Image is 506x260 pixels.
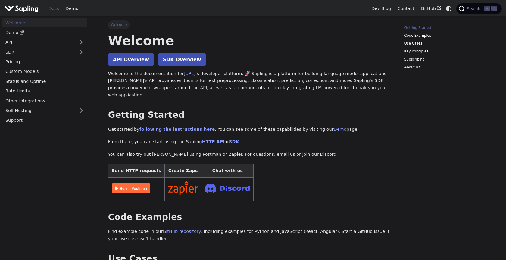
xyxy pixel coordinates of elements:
[445,4,453,13] button: Switch between dark and light mode (currently system mode)
[404,25,486,31] a: Getting Started
[456,3,501,14] button: Search (Command+K)
[404,57,486,62] a: Subscribing
[229,139,239,144] a: SDK
[4,4,39,13] img: Sapling.ai
[202,139,225,144] a: HTTP API
[4,4,41,13] a: Sapling.ai
[2,28,87,37] a: Demo
[108,20,391,29] nav: Breadcrumbs
[2,116,87,125] a: Support
[75,38,87,47] button: Expand sidebar category 'API'
[108,33,391,49] h1: Welcome
[108,228,391,243] p: Find example code in our , including examples for Python and JavaScript (React, Angular). Start a...
[465,6,484,11] span: Search
[2,67,87,76] a: Custom Models
[2,48,75,56] a: SDK
[108,164,164,178] th: Send HTTP requests
[75,48,87,56] button: Expand sidebar category 'SDK'
[2,96,87,105] a: Other Integrations
[45,4,62,13] a: Docs
[2,87,87,96] a: Rate Limits
[404,33,486,39] a: Code Examples
[168,181,198,195] img: Connect in Zapier
[2,18,87,27] a: Welcome
[164,164,201,178] th: Create Zaps
[417,4,444,13] a: GitHub
[404,64,486,70] a: About Us
[108,151,391,158] p: You can also try out [PERSON_NAME] using Postman or Zapier. For questions, email us or join our D...
[184,71,196,76] a: [URL]
[334,127,347,132] a: Demo
[404,49,486,54] a: Key Principles
[108,110,391,121] h2: Getting Started
[2,77,87,86] a: Status and Uptime
[484,6,490,11] kbd: ⌘
[404,41,486,46] a: Use Cases
[2,106,87,115] a: Self-Hosting
[108,126,391,133] p: Get started by . You can see some of these capabilities by visiting our page.
[112,183,150,193] img: Run in Postman
[491,6,497,11] kbd: K
[368,4,394,13] a: Dev Blog
[2,38,75,47] a: API
[139,127,215,132] a: following the instructions here
[108,212,391,223] h2: Code Examples
[2,58,87,66] a: Pricing
[163,229,201,234] a: GitHub repository
[205,182,250,194] img: Join Discord
[201,164,254,178] th: Chat with us
[108,53,154,66] a: API Overview
[108,70,391,99] p: Welcome to the documentation for 's developer platform. 🚀 Sapling is a platform for building lang...
[108,138,391,146] p: From there, you can start using the Sapling or .
[394,4,418,13] a: Contact
[62,4,82,13] a: Demo
[158,53,206,66] a: SDK Overview
[108,20,130,29] span: Welcome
